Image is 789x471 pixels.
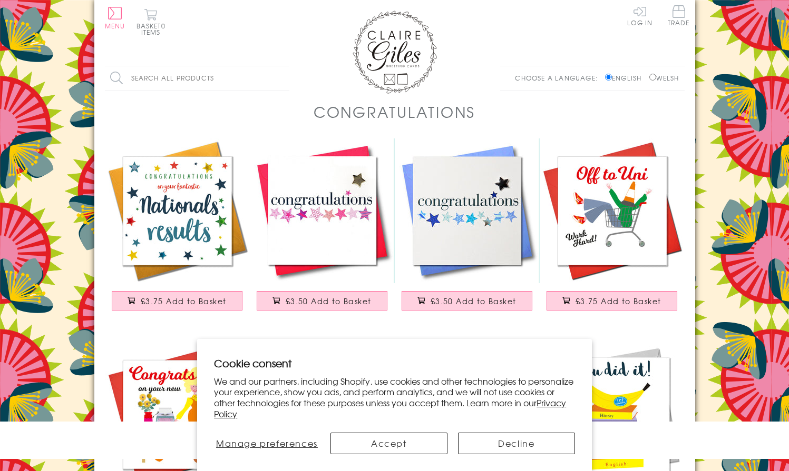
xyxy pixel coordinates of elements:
label: English [605,73,647,83]
a: Congratulations Card, Pink Stars, Embellished with a padded star £3.50 Add to Basket [250,138,395,321]
button: £3.75 Add to Basket [547,291,677,310]
a: Privacy Policy [214,396,566,420]
button: Accept [330,433,447,454]
img: Congratulations and Good Luck Card, Off to Uni, Embellished with pompoms [540,138,685,283]
label: Welsh [649,73,679,83]
h1: Congratulations [314,101,475,123]
a: Congratulations and Good Luck Card, Off to Uni, Embellished with pompoms £3.75 Add to Basket [540,138,685,321]
p: We and our partners, including Shopify, use cookies and other technologies to personalize your ex... [214,376,575,419]
button: Manage preferences [214,433,319,454]
span: £3.50 Add to Basket [286,296,372,306]
a: Congratulations Card, Blue Stars, Embellished with a padded star £3.50 Add to Basket [395,138,540,321]
span: £3.50 Add to Basket [431,296,517,306]
button: Menu [105,7,125,29]
span: Manage preferences [216,437,318,449]
span: Trade [668,5,690,26]
span: 0 items [141,21,165,37]
img: Congratulations Card, Blue Stars, Embellished with a padded star [395,138,540,283]
button: £3.75 Add to Basket [112,291,242,310]
input: Welsh [649,74,656,81]
button: £3.50 Add to Basket [257,291,387,310]
button: £3.50 Add to Basket [402,291,532,310]
input: Search all products [105,66,289,90]
h2: Cookie consent [214,356,575,370]
img: Claire Giles Greetings Cards [353,11,437,94]
a: Log In [627,5,652,26]
span: Menu [105,21,125,31]
img: Congratulations National Exam Results Card, Star, Embellished with pompoms [105,138,250,283]
button: Decline [458,433,575,454]
input: Search [279,66,289,90]
a: Congratulations National Exam Results Card, Star, Embellished with pompoms £3.75 Add to Basket [105,138,250,321]
span: £3.75 Add to Basket [141,296,227,306]
input: English [605,74,612,81]
button: Basket0 items [137,8,165,35]
a: Trade [668,5,690,28]
img: Congratulations Card, Pink Stars, Embellished with a padded star [250,138,395,283]
span: £3.75 Add to Basket [576,296,661,306]
p: Choose a language: [515,73,603,83]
